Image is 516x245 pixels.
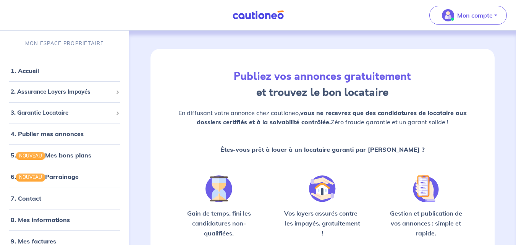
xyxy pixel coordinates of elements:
[220,146,425,153] strong: Êtes-vous prêt à louer à un locataire garanti par [PERSON_NAME] ?
[11,173,79,180] a: 6.NOUVEAUParrainage
[11,151,91,159] a: 5.NOUVEAUMes bons plans
[11,88,113,96] span: 2. Assurance Loyers Impayés
[3,126,126,141] div: 4. Publier mes annonces
[234,69,411,84] strong: Publiez vos annonces gratuitement
[180,208,258,238] p: Gain de temps, fini les candidatures non-qualifiées.
[205,175,232,202] img: illu_hourglass.svg
[197,109,467,126] strong: vous ne recevrez que des candidatures de locataire aux dossiers certifiés et à la solvabilité con...
[457,11,493,20] p: Mon compte
[3,191,126,206] div: 7. Contact
[3,212,126,227] div: 8. Mes informations
[11,216,70,224] a: 8. Mes informations
[309,175,336,202] img: illu_protection.svg
[11,67,39,75] a: 1. Accueil
[25,40,104,47] p: MON ESPACE PROPRIÉTAIRE
[167,86,478,99] h3: et trouvez le bon locataire
[11,195,41,202] a: 7. Contact
[412,175,439,202] img: illu_finished.svg
[3,169,126,184] div: 6.NOUVEAUParrainage
[11,130,84,138] a: 4. Publier mes annonces
[230,10,287,20] img: Cautioneo
[429,6,507,25] button: illu_account_valid_menu.svgMon compte
[167,108,478,127] p: En diffusant votre annonce chez cautioneo, Zéro fraude garantie et un garant solide !
[387,208,465,238] p: Gestion et publication de vos annonces : simple et rapide.
[3,84,126,99] div: 2. Assurance Loyers Impayés
[284,208,361,238] p: Vos loyers assurés contre les impayés, gratuitement !
[3,148,126,163] div: 5.NOUVEAUMes bons plans
[3,105,126,120] div: 3. Garantie Locataire
[442,9,454,21] img: illu_account_valid_menu.svg
[3,63,126,78] div: 1. Accueil
[11,237,56,245] a: 9. Mes factures
[11,109,113,117] span: 3. Garantie Locataire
